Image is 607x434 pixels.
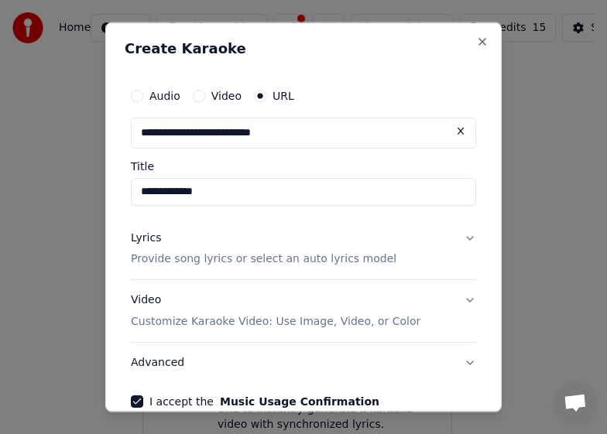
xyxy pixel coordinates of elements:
[211,90,242,101] label: Video
[131,292,420,330] div: Video
[131,230,161,245] div: Lyrics
[149,90,180,101] label: Audio
[131,251,396,267] p: Provide song lyrics or select an auto lyrics model
[131,160,476,171] label: Title
[131,314,420,330] p: Customize Karaoke Video: Use Image, Video, or Color
[131,343,476,383] button: Advanced
[125,41,482,55] h2: Create Karaoke
[131,280,476,342] button: VideoCustomize Karaoke Video: Use Image, Video, or Color
[131,217,476,279] button: LyricsProvide song lyrics or select an auto lyrics model
[220,396,379,407] button: I accept the
[273,90,294,101] label: URL
[149,396,379,407] label: I accept the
